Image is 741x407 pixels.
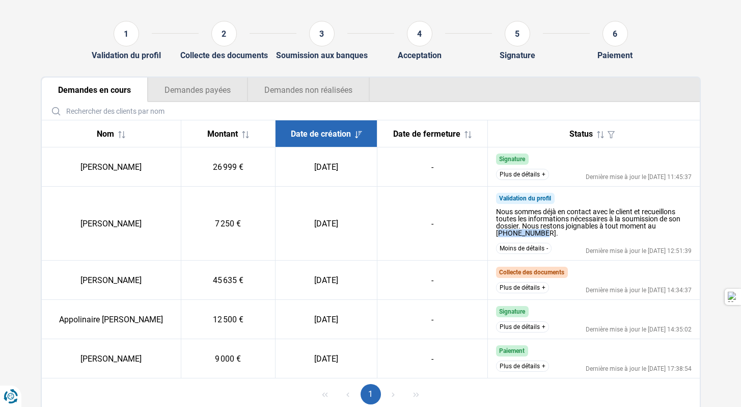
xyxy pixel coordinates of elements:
[291,129,351,139] span: Date de création
[406,384,426,404] button: Last Page
[586,248,692,254] div: Dernière mise à jour le [DATE] 12:51:39
[181,261,275,300] td: 45 635 €
[97,129,114,139] span: Nom
[315,384,335,404] button: First Page
[499,156,525,163] span: Signature
[181,339,275,378] td: 9 000 €
[92,50,161,60] div: Validation du profil
[46,102,696,120] input: Rechercher des clients par nom
[377,261,488,300] td: -
[276,147,377,187] td: [DATE]
[377,300,488,339] td: -
[496,208,692,237] div: Nous sommes déjà en contact avec le client et recueillons toutes les informations nécessaires à l...
[499,269,564,276] span: Collecte des documents
[377,339,488,378] td: -
[181,147,275,187] td: 26 999 €
[499,195,551,202] span: Validation du profil
[586,287,692,293] div: Dernière mise à jour le [DATE] 14:34:37
[569,129,593,139] span: Status
[393,129,460,139] span: Date de fermeture
[42,261,181,300] td: [PERSON_NAME]
[42,187,181,261] td: [PERSON_NAME]
[42,78,148,102] button: Demandes en cours
[377,187,488,261] td: -
[276,261,377,300] td: [DATE]
[383,384,403,404] button: Next Page
[276,187,377,261] td: [DATE]
[499,308,525,315] span: Signature
[496,243,552,254] button: Moins de détails
[42,147,181,187] td: [PERSON_NAME]
[499,347,525,354] span: Paiement
[377,147,488,187] td: -
[181,187,275,261] td: 7 250 €
[496,282,549,293] button: Plus de détails
[181,300,275,339] td: 12 500 €
[407,21,432,46] div: 4
[309,21,335,46] div: 3
[500,50,535,60] div: Signature
[276,339,377,378] td: [DATE]
[42,300,181,339] td: Appolinaire [PERSON_NAME]
[586,366,692,372] div: Dernière mise à jour le [DATE] 17:38:54
[505,21,530,46] div: 5
[248,78,370,102] button: Demandes non réalisées
[361,384,381,404] button: Page 1
[180,50,268,60] div: Collecte des documents
[211,21,237,46] div: 2
[207,129,238,139] span: Montant
[338,384,358,404] button: Previous Page
[148,78,248,102] button: Demandes payées
[602,21,628,46] div: 6
[586,174,692,180] div: Dernière mise à jour le [DATE] 11:45:37
[398,50,442,60] div: Acceptation
[42,339,181,378] td: [PERSON_NAME]
[496,321,549,333] button: Plus de détails
[496,361,549,372] button: Plus de détails
[276,50,368,60] div: Soumission aux banques
[496,169,549,180] button: Plus de détails
[276,300,377,339] td: [DATE]
[586,326,692,333] div: Dernière mise à jour le [DATE] 14:35:02
[114,21,139,46] div: 1
[597,50,633,60] div: Paiement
